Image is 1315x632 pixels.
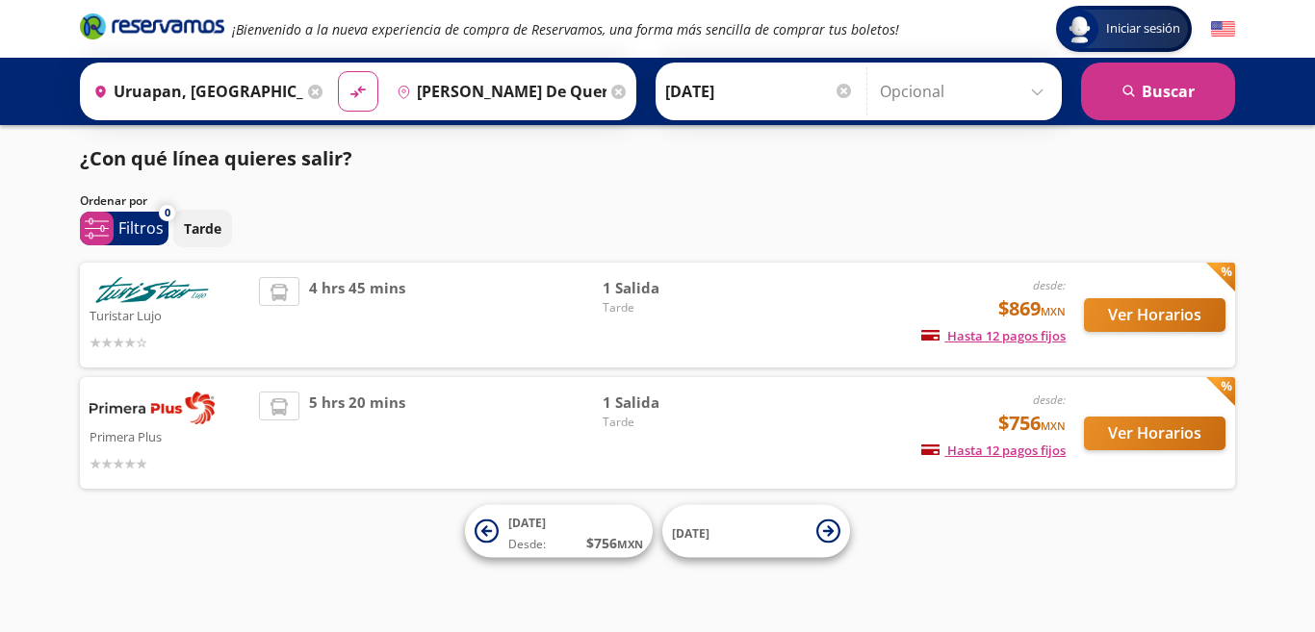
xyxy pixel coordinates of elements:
small: MXN [617,537,643,551]
span: Desde: [508,536,546,553]
p: Tarde [184,218,221,239]
span: 0 [165,205,170,221]
span: Hasta 12 pagos fijos [921,442,1066,459]
span: $756 [998,409,1066,438]
span: $869 [998,294,1066,323]
button: Tarde [173,210,232,247]
small: MXN [1041,304,1066,318]
p: Turistar Lujo [90,303,249,326]
span: [DATE] [508,515,546,531]
p: Filtros [118,216,164,240]
span: 4 hrs 45 mins [309,277,405,353]
input: Opcional [880,67,1052,115]
small: MXN [1041,418,1066,433]
button: Buscar [1081,63,1235,120]
input: Elegir Fecha [665,67,854,115]
p: ¿Con qué línea quieres salir? [80,144,352,173]
a: Brand Logo [80,12,224,46]
input: Buscar Destino [389,67,606,115]
span: 5 hrs 20 mins [309,392,405,474]
span: Tarde [603,299,737,316]
button: 0Filtros [80,212,168,245]
span: Tarde [603,414,737,431]
span: $ 756 [586,533,643,553]
img: Primera Plus [90,392,215,424]
span: Hasta 12 pagos fijos [921,327,1066,344]
span: [DATE] [672,524,709,541]
em: desde: [1033,392,1066,408]
img: Turistar Lujo [90,277,215,303]
span: 1 Salida [603,392,737,414]
button: [DATE] [662,505,850,558]
span: 1 Salida [603,277,737,299]
button: Ver Horarios [1084,417,1225,450]
button: Ver Horarios [1084,298,1225,332]
em: ¡Bienvenido a la nueva experiencia de compra de Reservamos, una forma más sencilla de comprar tus... [232,20,899,38]
p: Primera Plus [90,424,249,447]
em: desde: [1033,277,1066,293]
button: [DATE]Desde:$756MXN [465,505,653,558]
button: English [1211,17,1235,41]
span: Iniciar sesión [1098,19,1188,38]
p: Ordenar por [80,192,147,210]
i: Brand Logo [80,12,224,40]
input: Buscar Origen [86,67,303,115]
